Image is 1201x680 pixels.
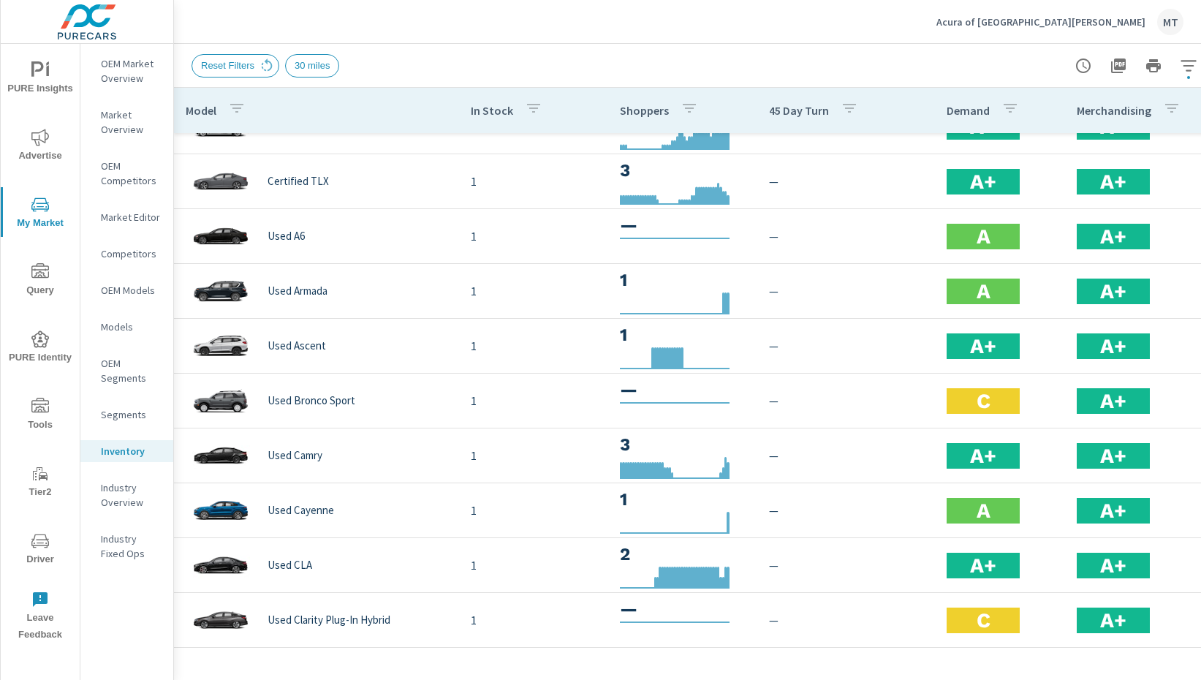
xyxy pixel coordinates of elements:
p: Industry Fixed Ops [101,532,162,561]
p: Model [186,103,216,118]
div: Industry Fixed Ops [80,528,173,564]
h3: — [620,597,746,622]
p: 1 [471,227,596,245]
div: Segments [80,404,173,426]
h2: A+ [970,333,996,359]
p: Used Armada [268,284,327,298]
h3: — [620,213,746,238]
img: glamour [192,488,250,532]
span: 30 miles [286,60,338,71]
div: Industry Overview [80,477,173,513]
p: Certified TLX [268,175,329,188]
p: Used Camry [268,449,322,462]
h2: A+ [1100,388,1126,414]
div: MT [1157,9,1183,35]
span: Tools [5,398,75,434]
h3: 3 [620,158,746,183]
div: OEM Models [80,279,173,301]
p: 1 [471,282,596,300]
p: — [769,447,923,464]
p: Industry Overview [101,480,162,510]
div: nav menu [1,44,80,649]
p: Market Editor [101,210,162,224]
h2: A+ [1100,608,1126,633]
p: 1 [471,173,596,190]
h3: 1 [620,651,746,676]
p: 1 [471,447,596,464]
span: Leave Feedback [5,591,75,643]
h3: 1 [620,268,746,292]
h2: A [977,224,990,249]
p: — [769,502,923,519]
p: Used CLA [268,559,312,572]
span: PURE Identity [5,330,75,366]
p: 1 [471,337,596,355]
p: OEM Market Overview [101,56,162,86]
h3: 1 [620,322,746,347]
p: — [769,227,923,245]
p: Used Ascent [268,339,326,352]
img: glamour [192,598,250,642]
span: My Market [5,196,75,232]
span: Driver [5,532,75,568]
p: OEM Segments [101,356,162,385]
img: glamour [192,324,250,368]
p: 1 [471,502,596,519]
p: Acura of [GEOGRAPHIC_DATA][PERSON_NAME] [936,15,1145,29]
span: Advertise [5,129,75,165]
h3: 3 [620,432,746,457]
span: Reset Filters [192,60,263,71]
div: OEM Market Overview [80,53,173,89]
p: 1 [471,392,596,409]
p: — [769,556,923,574]
p: 1 [471,611,596,629]
div: Inventory [80,440,173,462]
div: Market Overview [80,104,173,140]
img: glamour [192,214,250,258]
p: Inventory [101,444,162,458]
p: Used Bronco Sport [268,394,355,407]
span: PURE Insights [5,61,75,97]
p: 1 [471,556,596,574]
p: Used A6 [268,230,305,243]
span: Query [5,263,75,299]
div: Market Editor [80,206,173,228]
div: Models [80,316,173,338]
p: OEM Models [101,283,162,298]
h3: — [620,377,746,402]
h2: C [977,608,990,633]
p: Market Overview [101,107,162,137]
h2: A+ [970,553,996,578]
div: Competitors [80,243,173,265]
img: glamour [192,379,250,423]
img: glamour [192,543,250,587]
h2: A [977,498,990,524]
h2: A+ [1100,169,1126,194]
div: Reset Filters [192,54,279,78]
span: Tier2 [5,465,75,501]
h2: A [977,279,990,304]
div: OEM Competitors [80,155,173,192]
p: Used Cayenne [268,504,334,517]
p: 45 Day Turn [769,103,829,118]
p: Shoppers [620,103,669,118]
h2: A+ [970,169,996,194]
img: glamour [192,269,250,313]
button: Print Report [1139,51,1168,80]
h3: 2 [620,542,746,567]
h2: A+ [970,443,996,469]
p: — [769,337,923,355]
h2: A+ [1100,333,1126,359]
h2: A+ [1100,224,1126,249]
p: — [769,611,923,629]
img: glamour [192,159,250,203]
h2: A+ [1100,443,1126,469]
p: Demand [947,103,990,118]
h2: A+ [1100,498,1126,524]
p: Segments [101,407,162,422]
p: Models [101,320,162,334]
h3: 1 [620,487,746,512]
img: glamour [192,434,250,477]
p: — [769,173,923,190]
p: Merchandising [1077,103,1151,118]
